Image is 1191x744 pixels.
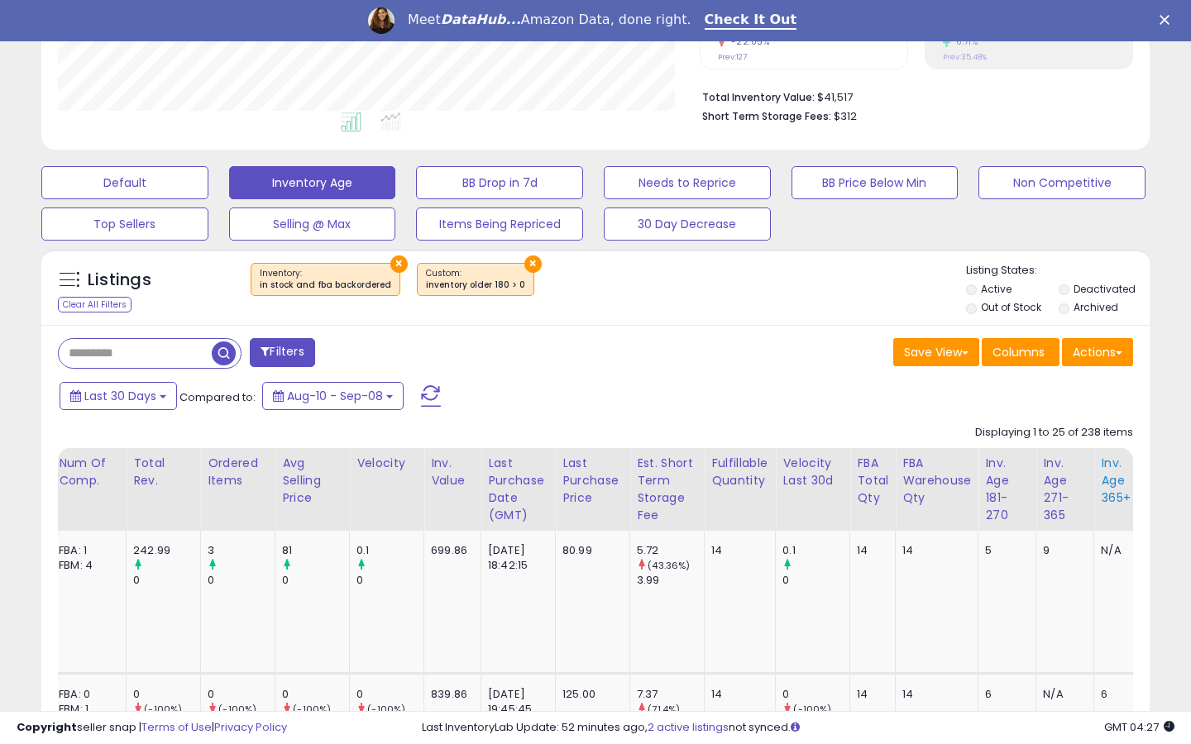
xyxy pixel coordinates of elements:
[250,338,314,367] button: Filters
[1074,282,1136,296] label: Deactivated
[718,52,747,62] small: Prev: 127
[604,207,771,241] button: 30 Day Decrease
[368,7,395,34] img: Profile image for Georgie
[982,338,1059,366] button: Columns
[637,543,704,558] div: 5.72
[282,687,349,702] div: 0
[431,543,468,558] div: 699.86
[943,52,987,62] small: Prev: 35.48%
[1062,338,1133,366] button: Actions
[208,687,275,702] div: 0
[985,687,1023,702] div: 6
[782,455,843,489] div: Velocity Last 30d
[41,207,208,241] button: Top Sellers
[208,543,275,558] div: 3
[488,543,543,573] div: [DATE] 18:42:15
[58,297,132,312] div: Clear All Filters
[702,86,1121,106] li: $41,517
[488,455,548,524] div: Last Purchase Date (GMT)
[133,687,200,702] div: 0
[637,455,697,524] div: Est. Short Term Storage Fee
[356,543,423,558] div: 0.1
[431,687,468,702] div: 839.86
[1043,687,1081,702] div: N/A
[725,36,770,48] small: -22.05%
[141,719,212,735] a: Terms of Use
[893,338,979,366] button: Save View
[426,267,525,292] span: Custom:
[648,559,690,572] small: (43.36%)
[637,573,704,588] div: 3.99
[604,166,771,199] button: Needs to Reprice
[282,455,342,507] div: Avg Selling Price
[782,687,849,702] div: 0
[133,573,200,588] div: 0
[792,166,959,199] button: BB Price Below Min
[282,573,349,588] div: 0
[356,573,423,588] div: 0
[981,282,1012,296] label: Active
[1043,455,1087,524] div: Inv. Age 271-365
[356,687,423,702] div: 0
[431,455,474,489] div: Inv. value
[390,255,408,273] button: ×
[950,36,978,48] small: 6.71%
[214,719,287,735] a: Privacy Policy
[88,269,151,292] h5: Listings
[208,573,275,588] div: 0
[416,207,583,241] button: Items Being Repriced
[702,90,815,104] b: Total Inventory Value:
[524,255,542,273] button: ×
[416,166,583,199] button: BB Drop in 7d
[60,382,177,410] button: Last 30 Days
[902,455,971,507] div: FBA Warehouse Qty
[711,687,763,702] div: 14
[1074,300,1118,314] label: Archived
[41,166,208,199] button: Default
[208,455,268,489] div: Ordered Items
[711,455,768,489] div: Fulfillable Quantity
[17,719,77,735] strong: Copyright
[260,279,391,291] div: in stock and fba backordered
[648,719,729,735] a: 2 active listings
[985,543,1023,558] div: 5
[978,166,1146,199] button: Non Competitive
[84,388,156,404] span: Last 30 Days
[1160,15,1176,25] div: Close
[637,687,704,702] div: 7.37
[1043,543,1081,558] div: 9
[179,389,256,405] span: Compared to:
[857,687,882,702] div: 14
[981,300,1041,314] label: Out of Stock
[59,455,119,489] div: Num of Comp.
[1101,687,1139,702] div: 6
[262,382,404,410] button: Aug-10 - Sep-08
[562,687,617,702] div: 125.00
[782,543,849,558] div: 0.1
[702,109,831,123] b: Short Term Storage Fees:
[902,687,965,702] div: 14
[59,558,113,573] div: FBM: 4
[426,279,525,291] div: inventory older 180 > 0
[857,455,888,507] div: FBA Total Qty
[282,543,349,558] div: 81
[562,455,623,507] div: Last Purchase Price
[408,12,691,28] div: Meet Amazon Data, done right.
[133,543,200,558] div: 242.99
[488,687,543,717] div: [DATE] 19:45:45
[1101,455,1145,507] div: Inv. Age 365+
[229,207,396,241] button: Selling @ Max
[782,573,849,588] div: 0
[857,543,882,558] div: 14
[902,543,965,558] div: 14
[441,12,521,27] i: DataHub...
[562,543,617,558] div: 80.99
[356,455,417,472] div: Velocity
[966,263,1150,279] p: Listing States:
[287,388,383,404] span: Aug-10 - Sep-08
[260,267,391,292] span: Inventory :
[705,12,797,30] a: Check It Out
[711,543,763,558] div: 14
[17,720,287,736] div: seller snap | |
[422,720,1174,736] div: Last InventoryLab Update: 52 minutes ago, not synced.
